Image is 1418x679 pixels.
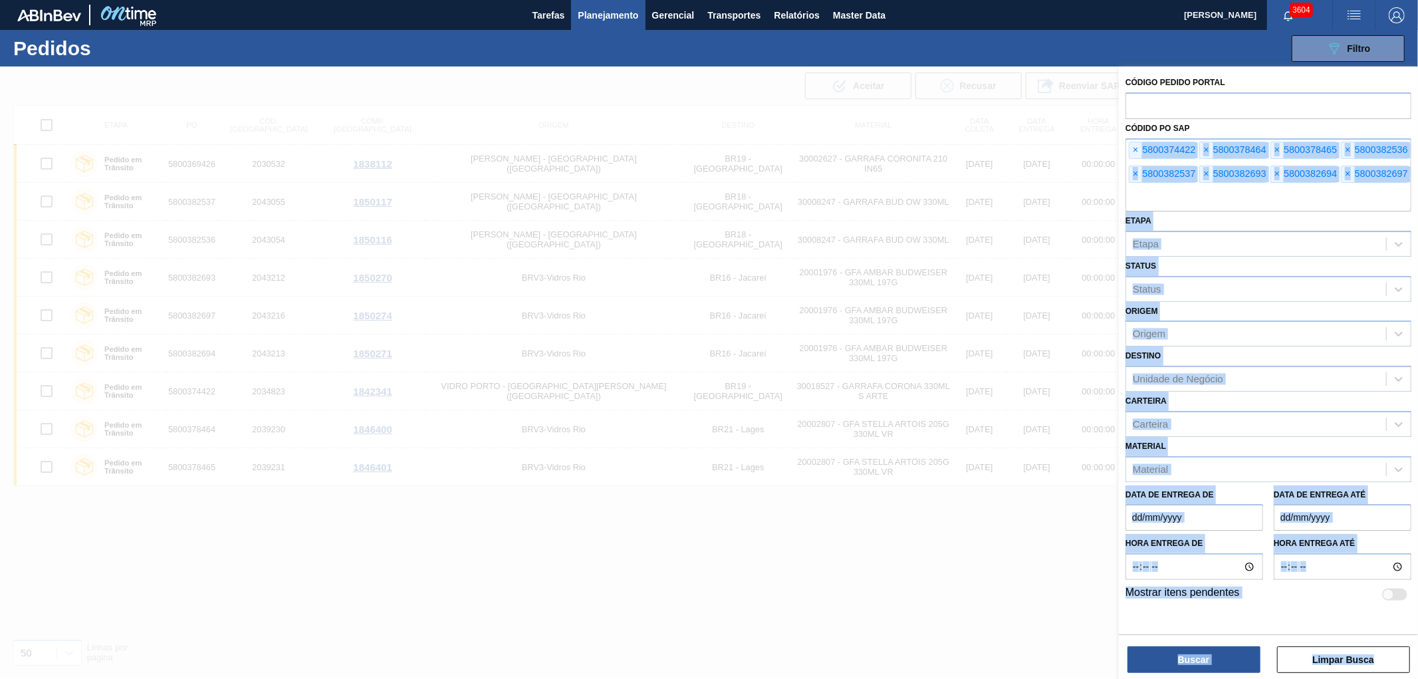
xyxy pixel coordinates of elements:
[833,7,886,23] span: Master Data
[1199,142,1266,159] div: 5800378464
[652,7,695,23] span: Gerencial
[1125,442,1166,451] label: Material
[1342,142,1354,158] span: ×
[1133,329,1165,340] div: Origem
[1274,534,1411,553] label: Hora entrega até
[1125,490,1214,499] label: Data de Entrega de
[1271,142,1284,158] span: ×
[1200,166,1213,182] span: ×
[1129,142,1196,159] div: 5800374422
[1389,7,1405,23] img: Logout
[1129,142,1142,158] span: ×
[1125,351,1161,360] label: Destino
[1200,142,1213,158] span: ×
[1125,587,1240,603] label: Mostrar itens pendentes
[1125,307,1158,316] label: Origem
[1133,464,1168,475] div: Material
[1133,238,1159,249] div: Etapa
[17,9,81,21] img: TNhmsLtSVTkK8tSr43FrP2fwEKptu5GPRR3wAAAABJRU5ErkJggg==
[1270,142,1338,159] div: 5800378465
[1292,35,1405,62] button: Filtro
[13,41,215,56] h1: Pedidos
[707,7,761,23] span: Transportes
[1133,374,1223,385] div: Unidade de Negócio
[1125,78,1225,87] label: Código Pedido Portal
[1274,490,1366,499] label: Data de Entrega até
[1271,166,1284,182] span: ×
[1290,3,1313,17] span: 3604
[1274,504,1411,531] input: dd/mm/yyyy
[1125,534,1263,553] label: Hora entrega de
[1125,396,1167,406] label: Carteira
[1133,418,1168,430] div: Carteira
[1341,142,1408,159] div: 5800382536
[1267,6,1310,25] button: Notificações
[1125,261,1156,271] label: Status
[1125,216,1151,225] label: Etapa
[1341,166,1408,183] div: 5800382697
[532,7,565,23] span: Tarefas
[1199,166,1266,183] div: 5800382693
[1125,124,1190,133] label: Códido PO SAP
[1348,43,1371,54] span: Filtro
[1129,166,1142,182] span: ×
[1125,504,1263,531] input: dd/mm/yyyy
[578,7,638,23] span: Planejamento
[774,7,819,23] span: Relatórios
[1129,166,1196,183] div: 5800382537
[1133,283,1161,295] div: Status
[1346,7,1362,23] img: userActions
[1270,166,1338,183] div: 5800382694
[1342,166,1354,182] span: ×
